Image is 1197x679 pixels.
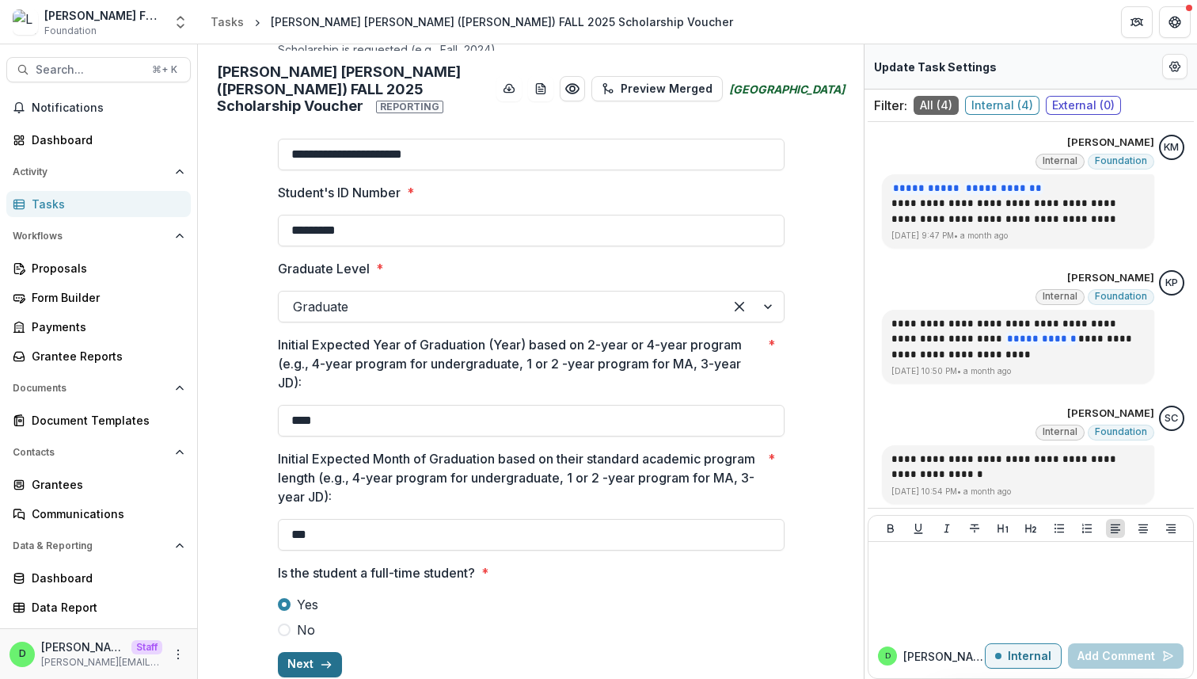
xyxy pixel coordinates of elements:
[1043,291,1077,302] span: Internal
[1068,643,1184,669] button: Add Comment
[909,519,928,538] button: Underline
[13,540,169,551] span: Data & Reporting
[914,96,959,115] span: All ( 4 )
[1095,291,1147,302] span: Foundation
[729,81,845,97] i: [GEOGRAPHIC_DATA]
[36,63,142,77] span: Search...
[278,29,785,63] div: Please enter the college term for which the [PERSON_NAME] - Brother [PERSON_NAME] Scholarship is ...
[41,639,125,655] p: [PERSON_NAME]
[994,519,1013,538] button: Heading 1
[6,57,191,82] button: Search...
[149,61,180,78] div: ⌘ + K
[44,7,163,24] div: [PERSON_NAME] Fund for the Blind
[278,183,401,202] p: Student's ID Number
[1165,278,1178,288] div: Khanh Phan
[1165,414,1178,424] div: Sandra Ching
[891,230,1145,242] p: [DATE] 9:47 PM • a month ago
[965,519,984,538] button: Strike
[13,10,38,35] img: Lavelle Fund for the Blind
[6,407,191,433] a: Document Templates
[1077,519,1096,538] button: Ordered List
[6,284,191,311] a: Form Builder
[1121,6,1153,38] button: Partners
[32,476,178,493] div: Grantees
[874,96,907,115] p: Filter:
[41,655,162,669] p: [PERSON_NAME][EMAIL_ADDRESS][DOMAIN_NAME]
[32,196,178,212] div: Tasks
[32,505,178,522] div: Communications
[1008,650,1051,663] p: Internal
[1162,54,1187,79] button: Edit Form Settings
[204,10,739,33] nav: breadcrumb
[903,648,985,665] p: [PERSON_NAME]
[13,231,169,242] span: Workflows
[6,501,191,527] a: Communications
[6,95,191,120] button: Notifications
[297,595,318,614] span: Yes
[32,289,178,306] div: Form Builder
[6,223,191,249] button: Open Workflows
[278,563,475,582] p: Is the student a full-time student?
[6,191,191,217] a: Tasks
[6,343,191,369] a: Grantee Reports
[217,63,490,115] h2: [PERSON_NAME] [PERSON_NAME] ([PERSON_NAME]) FALL 2025 Scholarship Voucher
[13,383,169,394] span: Documents
[937,519,956,538] button: Italicize
[1159,6,1191,38] button: Get Help
[32,319,178,335] div: Payments
[32,101,184,115] span: Notifications
[6,159,191,185] button: Open Activity
[965,96,1039,115] span: Internal ( 4 )
[6,314,191,340] a: Payments
[6,440,191,465] button: Open Contacts
[528,76,553,101] button: download-word-button
[6,565,191,591] a: Dashboard
[32,348,178,364] div: Grantee Reports
[1043,155,1077,166] span: Internal
[44,24,97,38] span: Foundation
[278,335,762,392] p: Initial Expected Year of Graduation (Year) based on 2-year or 4-year program (e.g., 4-year progra...
[891,486,1145,498] p: [DATE] 10:54 PM • a month ago
[1046,96,1121,115] span: External ( 0 )
[32,599,178,616] div: Data Report
[6,255,191,281] a: Proposals
[727,294,752,319] div: Clear selected options
[297,620,315,639] span: No
[6,471,191,498] a: Grantees
[6,533,191,559] button: Open Data & Reporting
[1067,135,1154,151] p: [PERSON_NAME]
[1164,143,1179,153] div: Kate Morris
[891,365,1145,377] p: [DATE] 10:50 PM • a month ago
[1043,426,1077,437] span: Internal
[1067,406,1154,422] p: [PERSON_NAME]
[1050,519,1069,538] button: Bullet List
[1095,155,1147,166] span: Foundation
[1161,519,1180,538] button: Align Right
[131,640,162,654] p: Staff
[271,13,733,30] div: [PERSON_NAME] [PERSON_NAME] ([PERSON_NAME]) FALL 2025 Scholarship Voucher
[13,447,169,458] span: Contacts
[560,76,585,101] button: Preview 41baba5e-b0ca-462d-8b33-d77bacfc011a.pdf
[881,519,900,538] button: Bold
[1067,270,1154,286] p: [PERSON_NAME]
[278,259,370,278] p: Graduate Level
[278,449,762,506] p: Initial Expected Month of Graduation based on their standard academic program length (e.g., 4-yea...
[985,643,1062,669] button: Internal
[32,412,178,429] div: Document Templates
[169,645,188,664] button: More
[211,13,244,30] div: Tasks
[6,376,191,401] button: Open Documents
[278,652,342,677] button: Next
[1021,519,1040,538] button: Heading 2
[1134,519,1153,538] button: Align Center
[6,127,191,153] a: Dashboard
[885,652,891,660] div: Divyansh
[32,260,178,277] div: Proposals
[591,76,723,101] button: Preview Merged
[376,101,443,113] span: Reporting
[32,132,178,148] div: Dashboard
[13,166,169,177] span: Activity
[496,76,522,101] button: download-button
[1106,519,1125,538] button: Align Left
[874,59,997,75] p: Update Task Settings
